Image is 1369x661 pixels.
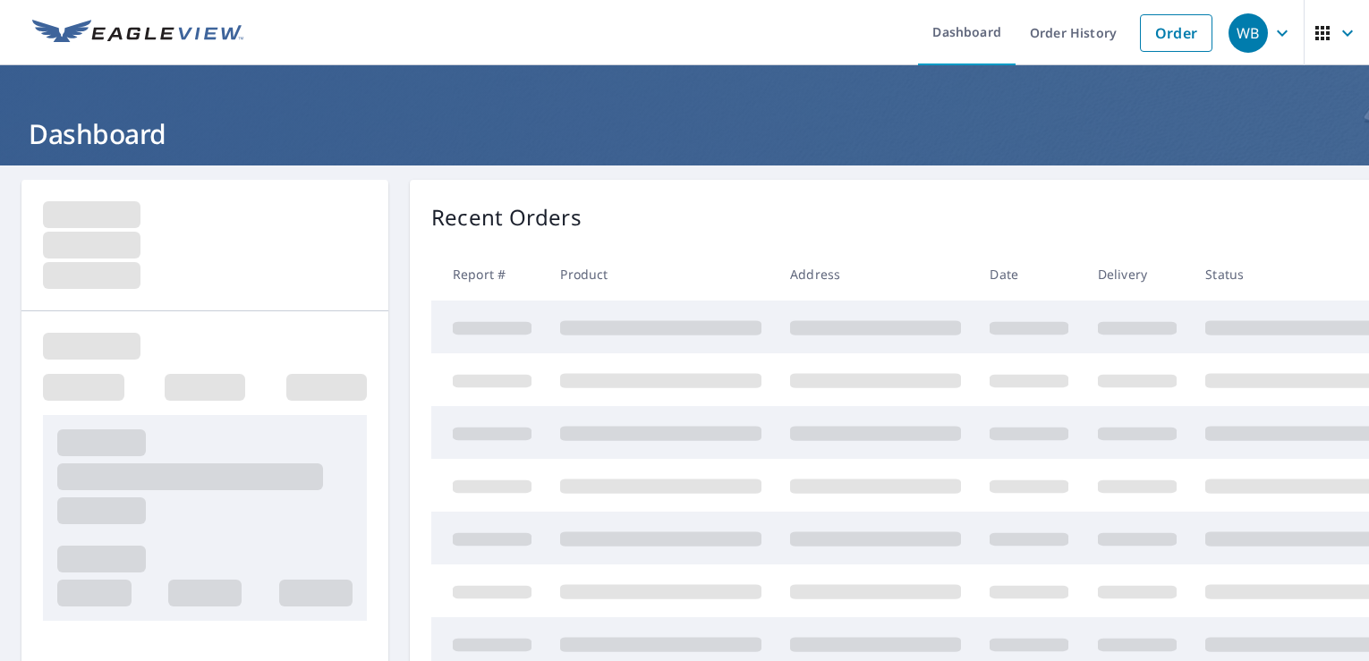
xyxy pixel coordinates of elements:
[32,20,243,47] img: EV Logo
[546,248,776,301] th: Product
[1084,248,1191,301] th: Delivery
[431,248,546,301] th: Report #
[431,201,582,233] p: Recent Orders
[1140,14,1212,52] a: Order
[975,248,1083,301] th: Date
[1229,13,1268,53] div: WB
[776,248,975,301] th: Address
[21,115,1348,152] h1: Dashboard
